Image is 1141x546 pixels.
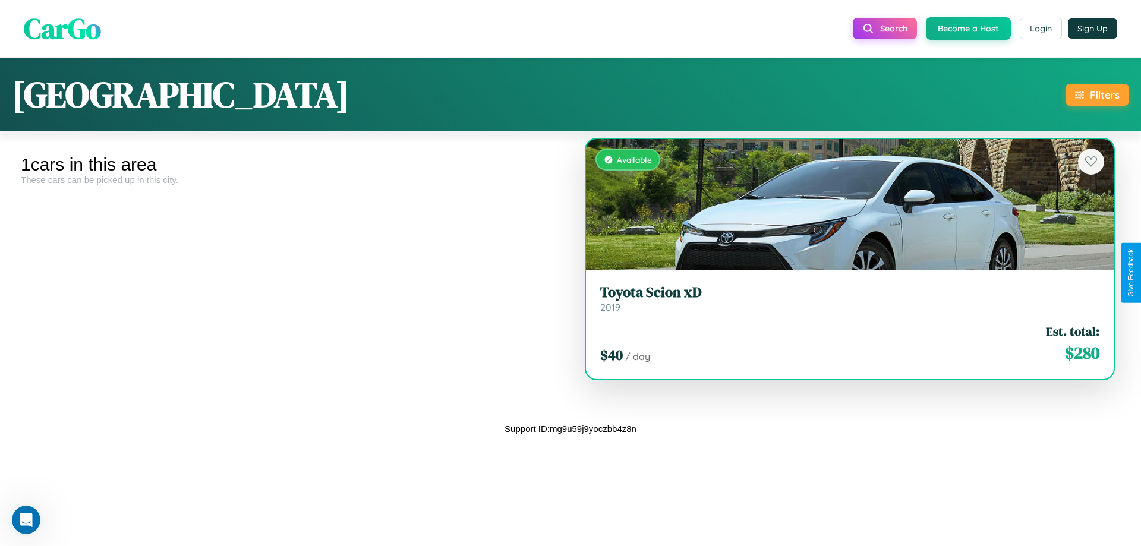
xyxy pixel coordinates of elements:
[1127,249,1135,297] div: Give Feedback
[12,70,349,119] h1: [GEOGRAPHIC_DATA]
[1066,84,1129,106] button: Filters
[505,421,636,437] p: Support ID: mg9u59j9yoczbb4z8n
[21,175,562,185] div: These cars can be picked up in this city.
[926,17,1011,40] button: Become a Host
[1068,18,1117,39] button: Sign Up
[880,23,907,34] span: Search
[21,154,562,175] div: 1 cars in this area
[1046,323,1099,340] span: Est. total:
[853,18,917,39] button: Search
[12,506,40,534] iframe: Intercom live chat
[600,284,1099,313] a: Toyota Scion xD2019
[600,284,1099,301] h3: Toyota Scion xD
[617,154,652,165] span: Available
[600,301,620,313] span: 2019
[625,351,650,362] span: / day
[24,9,101,48] span: CarGo
[1020,18,1062,39] button: Login
[600,345,623,365] span: $ 40
[1065,341,1099,365] span: $ 280
[1090,89,1120,101] div: Filters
